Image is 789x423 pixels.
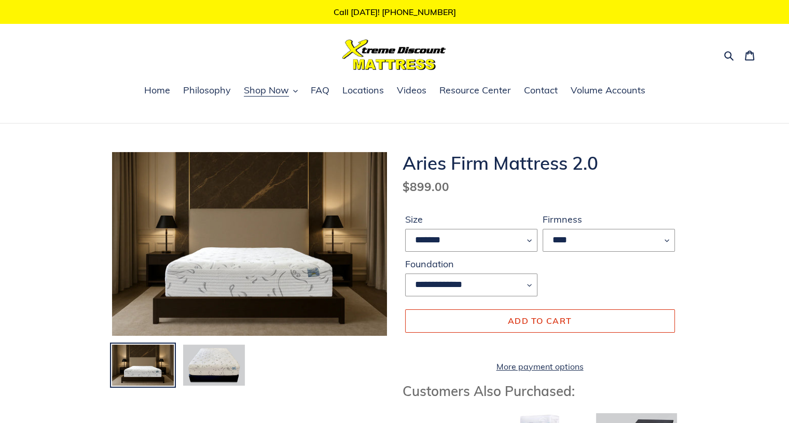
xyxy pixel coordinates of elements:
a: Home [139,83,175,99]
a: Resource Center [434,83,516,99]
img: Load image into Gallery viewer, Aries Firm Mattress 2.0 [111,344,175,387]
a: Locations [337,83,389,99]
a: Volume Accounts [565,83,650,99]
img: Xtreme Discount Mattress [342,39,446,70]
a: FAQ [306,83,335,99]
button: Shop Now [239,83,303,99]
label: Size [405,212,537,226]
button: Add to cart [405,309,675,332]
a: Philosophy [178,83,236,99]
span: Shop Now [244,84,289,97]
span: Locations [342,84,384,97]
h1: Aries Firm Mattress 2.0 [403,152,677,174]
span: $899.00 [403,179,449,194]
label: Foundation [405,257,537,271]
span: Add to cart [508,316,572,326]
span: Resource Center [439,84,511,97]
img: Load image into Gallery viewer, Aries Firm Mattress 2.0 [182,344,246,387]
label: Firmness [543,212,675,226]
a: More payment options [405,360,675,373]
a: Videos [392,83,432,99]
span: Home [144,84,170,97]
span: Philosophy [183,84,231,97]
h3: Customers Also Purchased: [403,383,677,399]
a: Contact [519,83,563,99]
span: FAQ [311,84,329,97]
span: Contact [524,84,558,97]
span: Volume Accounts [571,84,645,97]
span: Videos [397,84,426,97]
